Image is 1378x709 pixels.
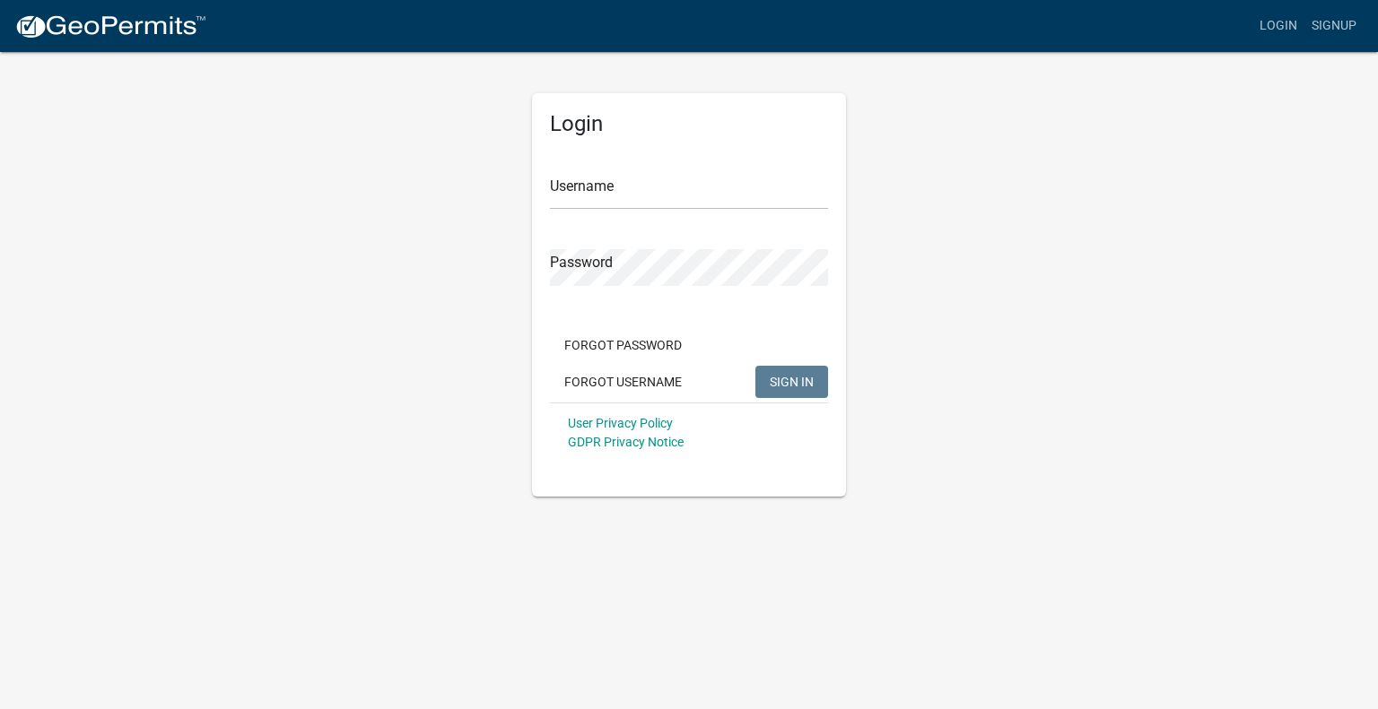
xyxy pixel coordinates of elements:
[1304,9,1364,43] a: Signup
[568,435,684,449] a: GDPR Privacy Notice
[550,111,828,137] h5: Login
[550,329,696,361] button: Forgot Password
[568,416,673,430] a: User Privacy Policy
[550,366,696,398] button: Forgot Username
[755,366,828,398] button: SIGN IN
[1252,9,1304,43] a: Login
[770,374,814,388] span: SIGN IN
